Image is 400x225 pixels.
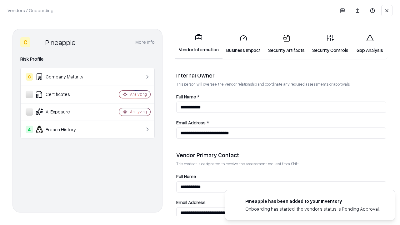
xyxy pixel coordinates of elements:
div: Pineapple [45,37,76,47]
img: Pineapple [33,37,43,47]
a: Business Impact [222,29,264,58]
div: Vendor Primary Contact [176,151,386,159]
div: Certificates [26,91,100,98]
p: This contact is designated to receive the assessment request from Shift [176,161,386,167]
label: Email Address [176,200,386,205]
p: Vendors / Onboarding [7,7,53,14]
div: C [26,73,33,81]
div: Company Maturity [26,73,100,81]
div: Onboarding has started, the vendor's status is Pending Approval. [245,206,380,212]
a: Vendor Information [175,29,222,59]
p: This person will oversee the vendor relationship and coordinate any required assessments or appro... [176,82,386,87]
div: Breach History [26,126,100,133]
div: AI Exposure [26,108,100,116]
div: Analyzing [130,92,147,97]
label: Email Address * [176,120,386,125]
div: A [26,126,33,133]
button: More info [135,37,155,48]
a: Gap Analysis [352,29,387,58]
img: pineappleenergy.com [233,198,240,205]
div: C [20,37,30,47]
a: Security Artifacts [264,29,308,58]
div: Analyzing [130,109,147,114]
div: Internal Owner [176,72,386,79]
a: Security Controls [308,29,352,58]
div: Pineapple has been added to your inventory [245,198,380,204]
label: Full Name [176,174,386,179]
div: Risk Profile [20,55,155,63]
label: Full Name * [176,94,386,99]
